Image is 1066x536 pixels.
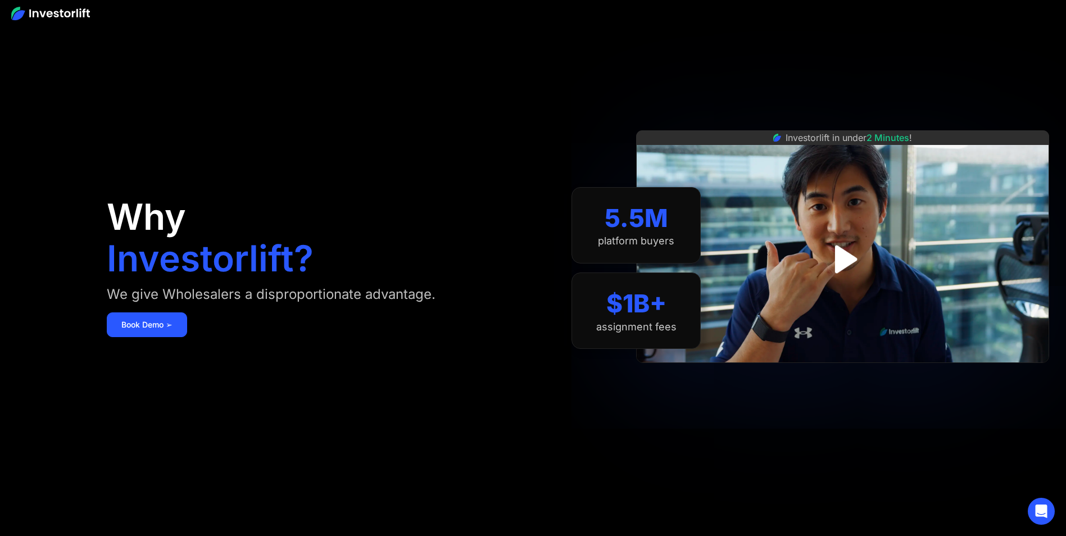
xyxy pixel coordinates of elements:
iframe: Customer reviews powered by Trustpilot [759,369,927,382]
a: open lightbox [818,234,868,284]
div: $1B+ [606,289,666,319]
span: 2 Minutes [867,132,909,143]
div: 5.5M [605,203,668,233]
h1: Why [107,199,186,235]
div: assignment fees [596,321,677,333]
a: Book Demo ➢ [107,312,187,337]
div: We give Wholesalers a disproportionate advantage. [107,285,436,303]
div: Investorlift in under ! [786,131,912,144]
h1: Investorlift? [107,240,314,276]
div: Open Intercom Messenger [1028,498,1055,525]
div: platform buyers [598,235,674,247]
